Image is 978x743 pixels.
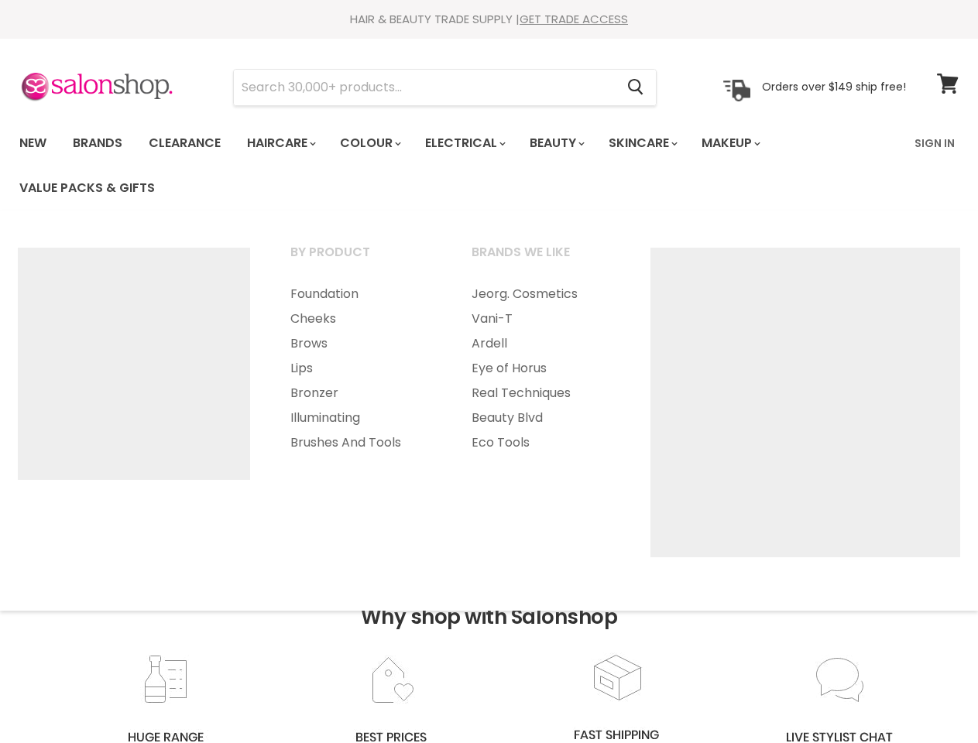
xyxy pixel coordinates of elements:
a: Clearance [137,127,232,159]
a: Ardell [452,331,630,356]
a: Makeup [690,127,770,159]
a: Beauty [518,127,594,159]
ul: Main menu [271,282,449,455]
a: Jeorg. Cosmetics [452,282,630,306]
a: Eco Tools [452,430,630,455]
a: Brands [61,127,134,159]
a: GET TRADE ACCESS [520,11,628,27]
a: By Product [271,240,449,279]
a: Sign In [905,127,964,159]
p: Orders over $149 ship free! [762,80,906,94]
a: Brands we like [452,240,630,279]
a: Eye of Horus [452,356,630,381]
ul: Main menu [8,121,905,211]
button: Search [615,70,656,105]
a: Illuminating [271,406,449,430]
form: Product [233,69,657,106]
a: Real Techniques [452,381,630,406]
input: Search [234,70,615,105]
a: Electrical [414,127,515,159]
a: Colour [328,127,410,159]
a: Cheeks [271,306,449,331]
a: Value Packs & Gifts [8,172,166,204]
a: Beauty Blvd [452,406,630,430]
a: Foundation [271,282,449,306]
a: Lips [271,356,449,381]
ul: Main menu [452,282,630,455]
a: Bronzer [271,381,449,406]
a: New [8,127,58,159]
a: Brushes And Tools [271,430,449,455]
a: Vani-T [452,306,630,331]
a: Skincare [597,127,687,159]
a: Haircare [235,127,325,159]
a: Brows [271,331,449,356]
